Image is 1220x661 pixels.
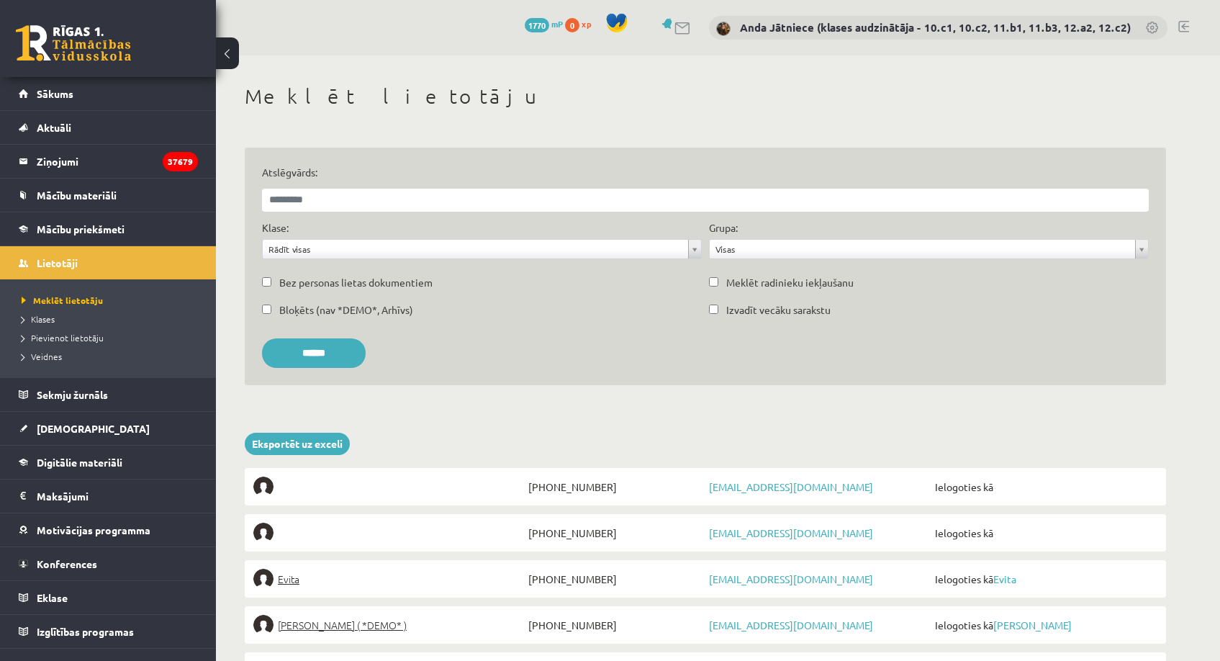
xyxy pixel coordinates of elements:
h1: Meklēt lietotāju [245,84,1166,109]
a: Izglītības programas [19,615,198,648]
span: [PHONE_NUMBER] [525,477,705,497]
span: 1770 [525,18,549,32]
span: [PHONE_NUMBER] [525,523,705,543]
i: 37679 [163,152,198,171]
span: Digitālie materiāli [37,456,122,469]
label: Meklēt radinieku iekļaušanu [726,275,854,290]
a: Eksportēt uz exceli [245,433,350,455]
span: [DEMOGRAPHIC_DATA] [37,422,150,435]
span: Sākums [37,87,73,100]
a: Motivācijas programma [19,513,198,547]
span: [PHONE_NUMBER] [525,569,705,589]
span: Lietotāji [37,256,78,269]
a: [PERSON_NAME] ( *DEMO* ) [253,615,525,635]
span: Evita [278,569,299,589]
span: 0 [565,18,579,32]
label: Klase: [262,220,289,235]
span: mP [551,18,563,30]
legend: Ziņojumi [37,145,198,178]
span: Eklase [37,591,68,604]
span: Ielogoties kā [931,477,1157,497]
img: Elīna Elizabete Ancveriņa [253,615,274,635]
label: Grupa: [709,220,738,235]
a: Veidnes [22,350,202,363]
a: Digitālie materiāli [19,446,198,479]
span: [PHONE_NUMBER] [525,615,705,635]
a: Sākums [19,77,198,110]
a: Meklēt lietotāju [22,294,202,307]
legend: Maksājumi [37,480,198,513]
a: Eklase [19,581,198,614]
a: Anda Jātniece (klases audzinātāja - 10.c1, 10.c2, 11.b1, 11.b3, 12.a2, 12.c2) [740,20,1131,35]
span: Mācību priekšmeti [37,222,125,235]
span: xp [582,18,591,30]
span: Rādīt visas [268,240,682,258]
span: Sekmju žurnāls [37,388,108,401]
span: Visas [715,240,1129,258]
a: Aktuāli [19,111,198,144]
span: Ielogoties kā [931,569,1157,589]
span: Motivācijas programma [37,523,150,536]
span: Mācību materiāli [37,189,117,202]
a: Evita [993,572,1016,585]
a: [PERSON_NAME] [993,619,1072,631]
a: [EMAIL_ADDRESS][DOMAIN_NAME] [709,526,873,539]
label: Bloķēts (nav *DEMO*, Arhīvs) [279,302,413,318]
span: Konferences [37,557,97,570]
a: Sekmju žurnāls [19,378,198,411]
span: Izglītības programas [37,625,134,638]
a: Klases [22,312,202,325]
a: Lietotāji [19,246,198,279]
span: Veidnes [22,351,62,362]
a: Rīgas 1. Tālmācības vidusskola [16,25,131,61]
span: Ielogoties kā [931,523,1157,543]
img: Evita [253,569,274,589]
a: Ziņojumi37679 [19,145,198,178]
a: [DEMOGRAPHIC_DATA] [19,412,198,445]
span: Klases [22,313,55,325]
a: [EMAIL_ADDRESS][DOMAIN_NAME] [709,619,873,631]
a: Maksājumi [19,480,198,513]
span: Ielogoties kā [931,615,1157,635]
span: Meklēt lietotāju [22,294,103,306]
a: 1770 mP [525,18,563,30]
a: Konferences [19,547,198,580]
a: Mācību priekšmeti [19,212,198,246]
a: [EMAIL_ADDRESS][DOMAIN_NAME] [709,572,873,585]
span: [PERSON_NAME] ( *DEMO* ) [278,615,407,635]
a: [EMAIL_ADDRESS][DOMAIN_NAME] [709,480,873,493]
img: Anda Jātniece (klases audzinātāja - 10.c1, 10.c2, 11.b1, 11.b3, 12.a2, 12.c2) [716,22,731,36]
a: Pievienot lietotāju [22,331,202,344]
a: 0 xp [565,18,598,30]
label: Izvadīt vecāku sarakstu [726,302,831,318]
a: Rādīt visas [263,240,701,258]
a: Evita [253,569,525,589]
span: Aktuāli [37,121,71,134]
label: Bez personas lietas dokumentiem [279,275,433,290]
a: Mācību materiāli [19,179,198,212]
span: Pievienot lietotāju [22,332,104,343]
a: Visas [710,240,1148,258]
label: Atslēgvārds: [262,165,1149,180]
